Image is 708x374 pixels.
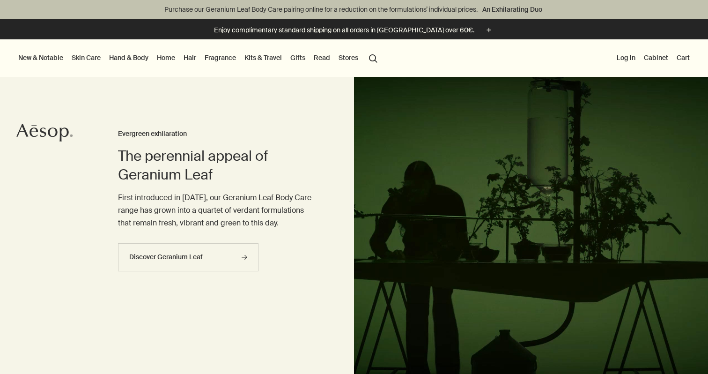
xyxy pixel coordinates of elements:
[365,49,382,67] button: Open search
[16,39,382,77] nav: primary
[480,4,544,15] a: An Exhilarating Duo
[70,52,103,64] a: Skin Care
[642,52,670,64] a: Cabinet
[203,52,238,64] a: Fragrance
[214,25,494,36] button: Enjoy complimentary standard shipping on all orders in [GEOGRAPHIC_DATA] over 60€.
[16,123,73,144] a: Aesop
[675,52,692,64] button: Cart
[9,5,699,15] p: Purchase our Geranium Leaf Body Care pairing online for a reduction on the formulations’ individu...
[214,25,474,35] p: Enjoy complimentary standard shipping on all orders in [GEOGRAPHIC_DATA] over 60€.
[243,52,284,64] a: Kits & Travel
[182,52,198,64] a: Hair
[107,52,150,64] a: Hand & Body
[118,243,258,271] a: Discover Geranium Leaf
[16,52,65,64] button: New & Notable
[16,123,73,142] svg: Aesop
[615,39,692,77] nav: supplementary
[155,52,177,64] a: Home
[118,191,317,230] p: First introduced in [DATE], our Geranium Leaf Body Care range has grown into a quartet of verdant...
[615,52,637,64] button: Log in
[118,147,317,184] h2: The perennial appeal of Geranium Leaf
[337,52,360,64] button: Stores
[288,52,307,64] a: Gifts
[118,128,317,140] h3: Evergreen exhilaration
[312,52,332,64] a: Read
